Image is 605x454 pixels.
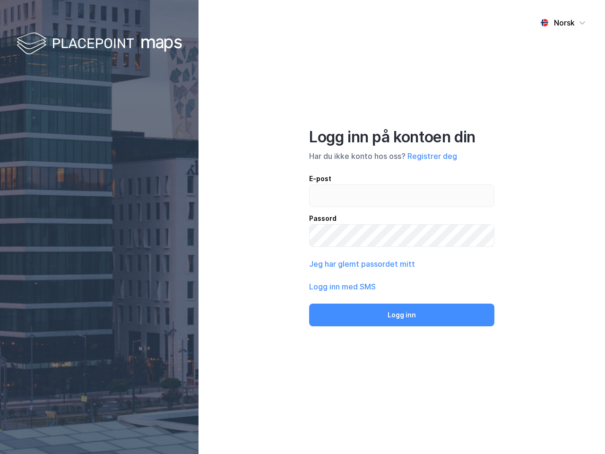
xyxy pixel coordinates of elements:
button: Logg inn [309,304,494,326]
button: Registrer deg [407,150,457,162]
button: Logg inn med SMS [309,281,376,292]
div: Norsk [554,17,575,28]
button: Jeg har glemt passordet mitt [309,258,415,270]
div: Har du ikke konto hos oss? [309,150,494,162]
div: E-post [309,173,494,184]
div: Passord [309,213,494,224]
div: Logg inn på kontoen din [309,128,494,147]
iframe: Chat Widget [558,409,605,454]
img: logo-white.f07954bde2210d2a523dddb988cd2aa7.svg [17,30,182,58]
